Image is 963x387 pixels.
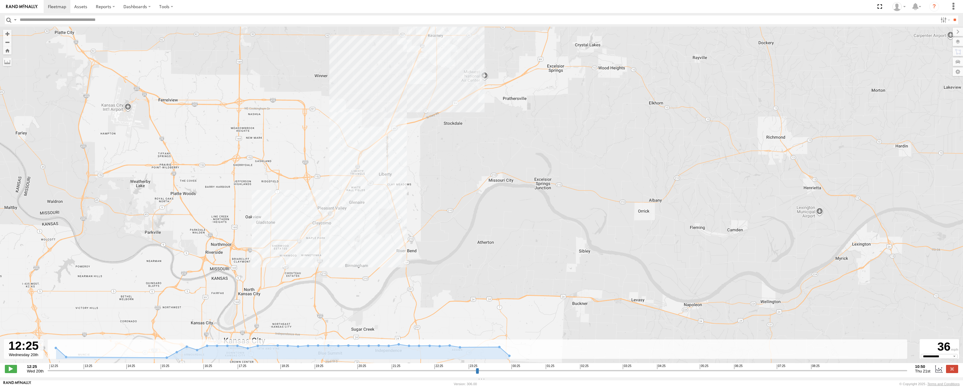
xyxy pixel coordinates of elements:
[734,364,743,369] span: 06:25
[899,382,960,386] div: © Copyright 2025 -
[512,364,520,369] span: 00:25
[3,58,12,66] label: Measure
[6,5,38,9] img: rand-logo.svg
[657,364,666,369] span: 04:25
[49,364,58,369] span: 12:25
[938,15,951,24] label: Search Filter Options
[203,364,212,369] span: 16:25
[357,364,366,369] span: 20:25
[928,382,960,386] a: Terms and Conditions
[946,365,958,373] label: Close
[811,364,820,369] span: 08:25
[580,364,589,369] span: 02:25
[953,68,963,76] label: Map Settings
[3,38,12,46] button: Zoom out
[27,364,44,369] strong: 12:25
[469,364,477,369] span: 23:25
[890,2,908,11] div: Miky Transport
[280,364,289,369] span: 18:25
[126,364,135,369] span: 14:25
[84,364,92,369] span: 13:25
[623,364,631,369] span: 03:25
[3,30,12,38] button: Zoom in
[161,364,169,369] span: 15:25
[435,364,443,369] span: 22:25
[777,364,785,369] span: 07:25
[238,364,246,369] span: 17:25
[546,364,554,369] span: 01:25
[915,364,930,369] strong: 10:50
[3,381,31,387] a: Visit our Website
[915,369,930,373] span: Thu 21st Aug 2025
[929,2,939,12] i: ?
[921,340,958,354] div: 36
[454,382,477,386] div: Version: 306.00
[13,15,18,24] label: Search Query
[700,364,708,369] span: 05:25
[315,364,323,369] span: 19:25
[3,46,12,55] button: Zoom Home
[392,364,400,369] span: 21:25
[27,369,44,373] span: Wed 20th Aug 2025
[5,365,17,373] label: Play/Stop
